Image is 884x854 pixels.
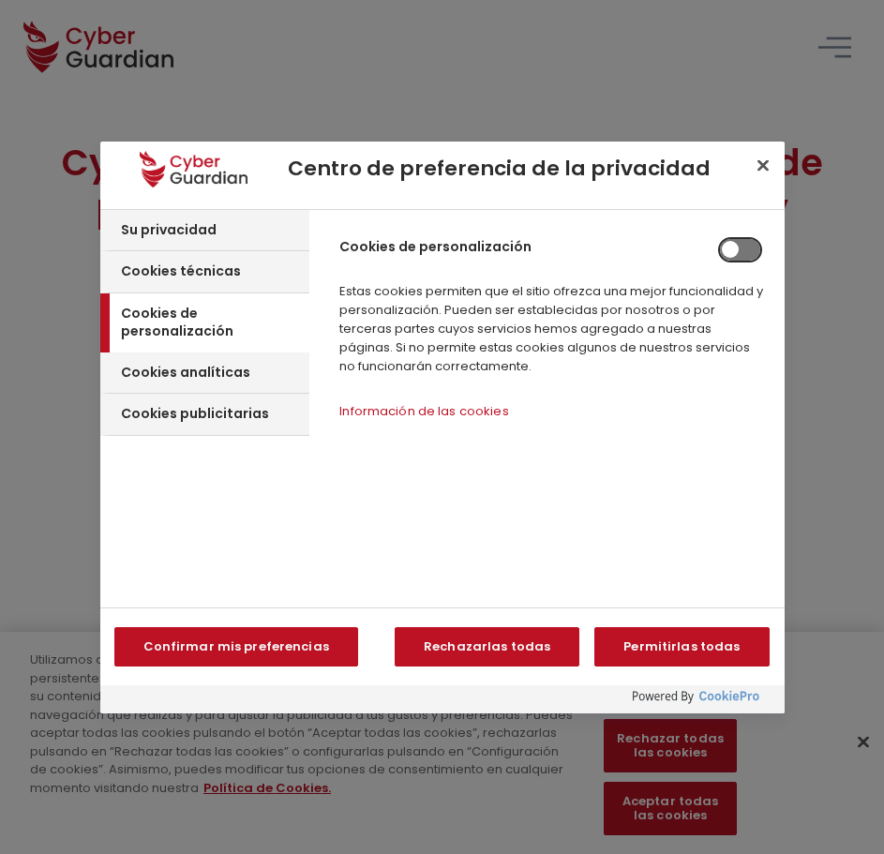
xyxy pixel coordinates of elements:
h3: Cookies publicitarias [121,405,269,424]
h2: Centro de preferencia de la privacidad [288,157,747,181]
div: Cookie Categories [100,210,310,607]
div: Centro de preferencias [100,142,785,713]
button: Cookies de personalización - El botón Detalles de cookies abre el menú Lista de cookies [339,405,508,418]
h3: Cookies analíticas [121,364,250,382]
a: Powered by OneTrust Se abre en una nueva pestaña [633,690,775,713]
div: Logotipo de la empresa [110,151,278,188]
img: Logotipo de la empresa [140,151,247,188]
h4: Cookies de personalización [339,238,532,255]
h3: Cookies de personalización [121,305,306,341]
button: Permitirlas todas [594,627,769,667]
div: Centro de preferencia de la privacidad [100,142,785,713]
button: Confirmar mis preferencias [114,627,358,667]
h3: Cookies técnicas [121,262,241,281]
p: Estas cookies permiten que el sitio ofrezca una mejor funcionalidad y personalización. Pueden ser... [330,282,777,385]
button: Cerrar centro de preferencias [742,145,784,187]
button: Rechazarlas todas [395,627,579,667]
h3: Su privacidad [121,221,217,240]
img: Powered by OneTrust Se abre en una nueva pestaña [633,690,760,705]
